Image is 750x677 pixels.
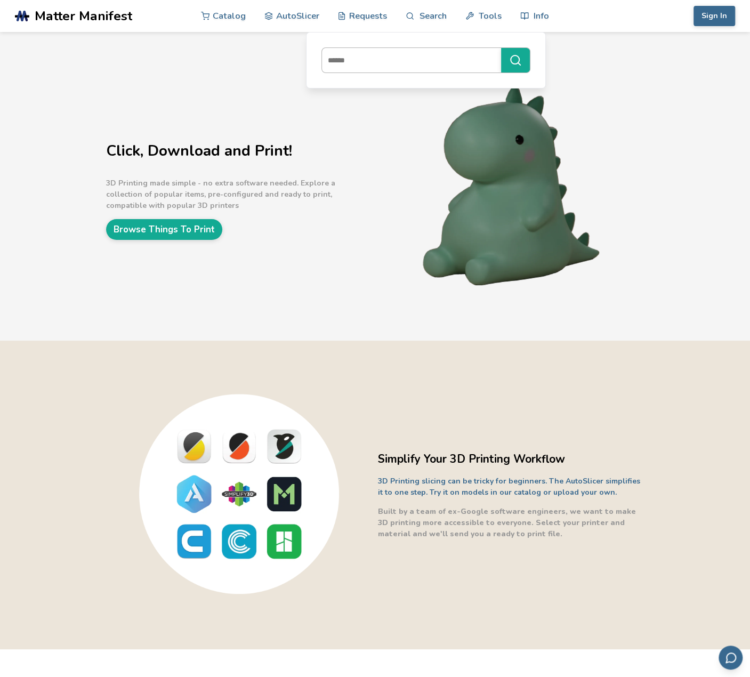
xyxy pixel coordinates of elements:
[693,6,735,26] button: Sign In
[35,9,132,23] span: Matter Manifest
[106,143,373,159] h1: Click, Download and Print!
[378,451,644,468] h2: Simplify Your 3D Printing Workflow
[106,178,373,211] p: 3D Printing made simple - no extra software needed. Explore a collection of popular items, pre-co...
[106,219,222,240] a: Browse Things To Print
[378,475,644,498] p: 3D Printing slicing can be tricky for beginners. The AutoSlicer simplifies it to one step. Try it...
[719,646,743,670] button: Send feedback via email
[378,506,644,539] p: Built by a team of ex-Google software engineers, we want to make 3D printing more accessible to e...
